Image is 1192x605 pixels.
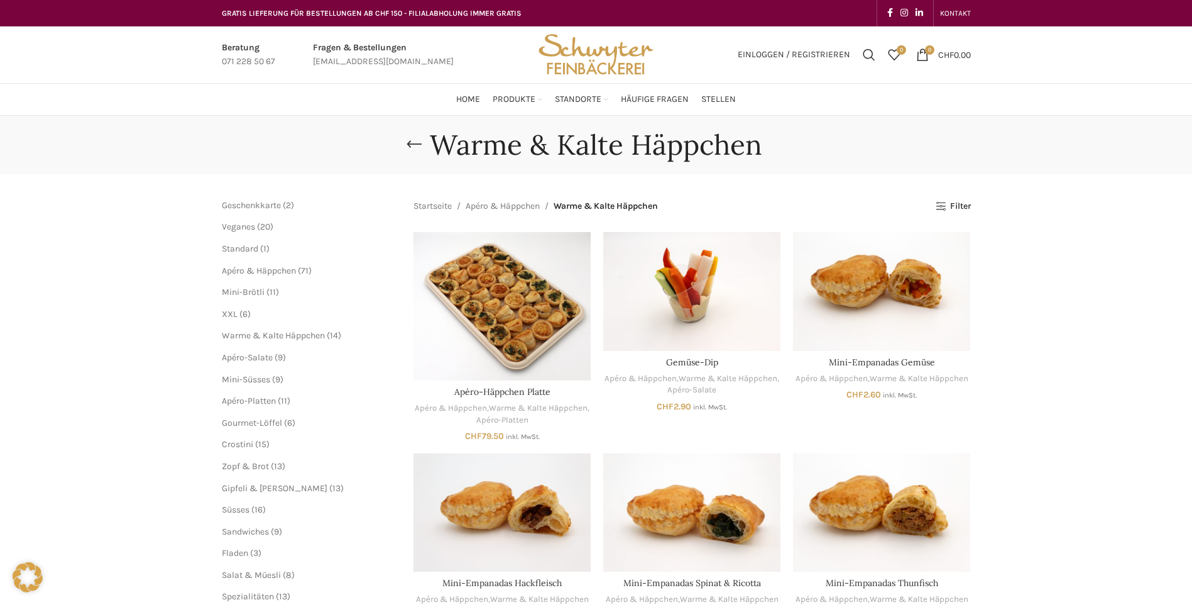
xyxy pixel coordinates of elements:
[413,199,452,213] a: Startseite
[222,526,269,537] a: Sandwiches
[332,483,341,494] span: 13
[925,45,934,55] span: 0
[287,418,292,428] span: 6
[701,87,736,112] a: Stellen
[274,526,279,537] span: 9
[222,41,275,69] a: Infobox link
[263,243,266,254] span: 1
[934,1,977,26] div: Secondary navigation
[222,330,325,341] a: Warme & Kalte Häppchen
[275,374,280,385] span: 9
[693,403,727,411] small: inkl. MwSt.
[679,373,777,385] a: Warme & Kalte Häppchen
[667,384,716,396] a: Apéro-Salate
[222,287,265,297] a: Mini-Brötli
[301,265,309,276] span: 71
[222,570,281,580] a: Salat & Müesli
[506,433,540,441] small: inkl. MwSt.
[793,373,970,385] div: ,
[489,402,588,414] a: Warme & Kalte Häppchen
[796,373,868,385] a: Apéro & Häppchen
[493,94,535,106] span: Produkte
[222,461,269,472] a: Zopf & Brot
[286,570,292,580] span: 8
[738,50,850,59] span: Einloggen / Registrieren
[279,591,287,602] span: 13
[222,418,282,428] span: Gourmet-Löffel
[274,461,282,472] span: 13
[657,401,691,412] bdi: 2.90
[222,483,327,494] a: Gipfeli & [PERSON_NAME]
[621,94,689,106] span: Häufige Fragen
[621,87,689,112] a: Häufige Fragen
[603,453,780,572] a: Mini-Empanadas Spinat & Ricotta
[882,42,907,67] div: Meine Wunschliste
[940,9,971,18] span: KONTAKT
[936,201,970,212] a: Filter
[465,431,482,441] span: CHF
[222,200,281,211] a: Geschenkkarte
[278,352,283,363] span: 9
[442,577,562,589] a: Mini-Empanadas Hackfleisch
[413,402,591,426] div: , ,
[222,548,248,558] a: Fladen
[258,439,266,450] span: 15
[846,389,881,400] bdi: 2.60
[870,373,968,385] a: Warme & Kalte Häppchen
[260,221,270,232] span: 20
[281,396,287,406] span: 11
[534,26,657,83] img: Bäckerei Schwyter
[938,49,971,60] bdi: 0.00
[222,439,253,450] a: Crostini
[222,265,296,276] a: Apéro & Häppchen
[222,396,276,406] span: Apéro-Platten
[555,94,601,106] span: Standorte
[701,94,736,106] span: Stellen
[555,87,608,112] a: Standorte
[793,453,970,572] a: Mini-Empanadas Thunfisch
[938,49,954,60] span: CHF
[222,243,258,254] a: Standard
[430,128,762,162] h1: Warme & Kalte Häppchen
[603,373,780,396] div: , ,
[222,309,238,319] a: XXL
[897,45,906,55] span: 0
[454,386,550,397] a: Apéro-Häppchen Platte
[826,577,938,589] a: Mini-Empanadas Thunfisch
[883,391,917,399] small: inkl. MwSt.
[222,352,273,363] span: Apéro-Salate
[856,42,882,67] a: Suchen
[222,221,255,232] a: Veganes
[222,591,274,602] a: Spezialitäten
[222,504,249,515] a: Süsses
[456,87,480,112] a: Home
[846,389,863,400] span: CHF
[940,1,971,26] a: KONTAKT
[731,42,856,67] a: Einloggen / Registrieren
[286,200,291,211] span: 2
[398,132,430,157] a: Go back
[657,401,674,412] span: CHF
[413,232,591,380] a: Apéro-Häppchen Platte
[466,199,540,213] a: Apéro & Häppchen
[793,232,970,350] a: Mini-Empanadas Gemüse
[456,94,480,106] span: Home
[222,374,270,385] a: Mini-Süsses
[413,453,591,572] a: Mini-Empanadas Hackfleisch
[883,4,897,22] a: Facebook social link
[413,199,658,213] nav: Breadcrumb
[270,287,276,297] span: 11
[216,87,977,112] div: Main navigation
